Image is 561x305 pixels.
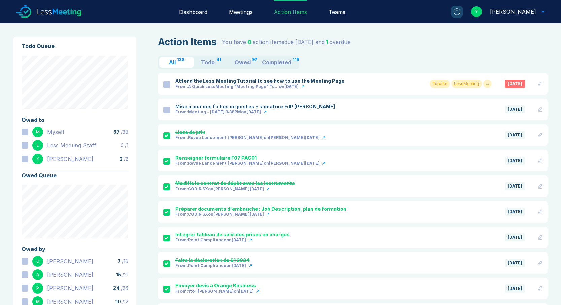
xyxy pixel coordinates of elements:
[471,6,482,17] div: Y
[505,80,525,88] div: 2025-09-16T22:00:00+00:00
[175,78,344,84] div: Attend the Less Meeting Tutorial to see how to use the Meeting Page
[177,57,184,65] div: 138
[32,127,43,137] div: M
[47,155,93,163] div: Yannick Ricol
[175,186,295,192] a: From:CODIR SXon[PERSON_NAME][DATE]
[175,104,335,109] div: Mise à jour des fiches de postes + signature FdP [PERSON_NAME]
[175,237,290,243] a: From:Point Complianceon[DATE]
[175,155,325,161] div: Renseigner formulaire F07 PAC01
[22,245,128,253] div: Owed by
[175,135,325,140] a: From:Revue Lancement [PERSON_NAME]on[PERSON_NAME][DATE]
[47,257,93,265] div: Gregory Gouilloux
[158,37,217,47] div: Action Items
[32,256,43,267] div: G
[175,206,346,212] div: Préparer documents d'embauche : Job Description, plan de formation
[113,129,128,135] div: / 38
[262,60,291,65] div: Completed
[22,116,128,124] div: Owed to
[116,272,128,277] div: / 21
[505,157,525,165] div: 2023-03-22T23:00:00+00:00
[47,271,93,279] div: Alexis Taveau
[121,142,124,148] span: 0
[169,60,176,65] div: All
[175,161,325,166] a: From:Revue Lancement [PERSON_NAME]on[PERSON_NAME][DATE]
[483,80,492,88] div: ...
[201,60,215,65] div: Todo
[505,131,525,139] div: 2023-03-21T23:00:00+00:00
[32,269,43,280] div: A
[47,284,93,292] div: Philippe Lorenzati
[175,258,252,263] div: Faire la déclaration de S1 2024
[175,263,252,268] a: From:Point Complianceon[DATE]
[216,57,221,65] div: 41
[47,128,65,136] div: Myself
[118,258,121,264] span: 7
[443,6,463,18] a: ?
[505,233,525,241] div: 2024-11-24T23:00:00+00:00
[118,259,128,264] div: / 16
[113,285,120,291] span: 24
[247,39,251,45] span: 0
[505,208,525,216] div: 2023-11-17T23:00:00+00:00
[115,299,128,304] div: / 12
[175,283,259,289] div: Envoyer devis à Orange Business
[175,181,295,186] div: Modifie le contrat de dépôt avec les instruments
[430,80,450,88] div: Tutorial
[505,284,525,293] div: 2025-02-17T23:00:00+00:00
[235,60,251,65] div: Owed
[490,8,536,16] div: Yannick RICOL
[22,171,128,179] div: Owed Queue
[113,285,128,291] div: / 26
[505,259,525,267] div: 2024-11-24T23:00:00+00:00
[505,105,525,113] div: 2025-10-02T22:00:00+00:00
[175,212,346,217] a: From:CODIR SXon[PERSON_NAME][DATE]
[326,39,328,45] span: 1
[32,154,43,164] div: Y
[113,129,120,135] span: 37
[47,141,96,149] div: Less Meeting Staff
[175,130,325,135] div: Liste de prix
[115,299,121,304] span: 10
[121,143,128,148] div: / 1
[32,283,43,294] div: P
[505,182,525,190] div: 2023-11-11T23:00:00+00:00
[451,80,482,88] div: LessMeeting
[175,109,335,115] a: From:Meeting - [DATE] 3:38PMon[DATE]
[120,156,128,162] div: / 2
[175,232,290,237] div: Intégrer tableau de suivi des prises en charges
[454,8,460,15] div: ?
[120,156,123,162] span: 2
[22,42,128,50] div: Todo Queue
[175,84,344,89] a: From:A Quick LessMeeting "Meeting Page" Tu...on[DATE]
[222,38,351,46] div: You have action item s due [DATE] and overdue
[293,57,299,65] div: 115
[32,140,43,151] div: L
[175,289,259,294] a: From:1to1 [PERSON_NAME]on[DATE]
[116,272,121,277] span: 15
[252,57,257,65] div: 97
